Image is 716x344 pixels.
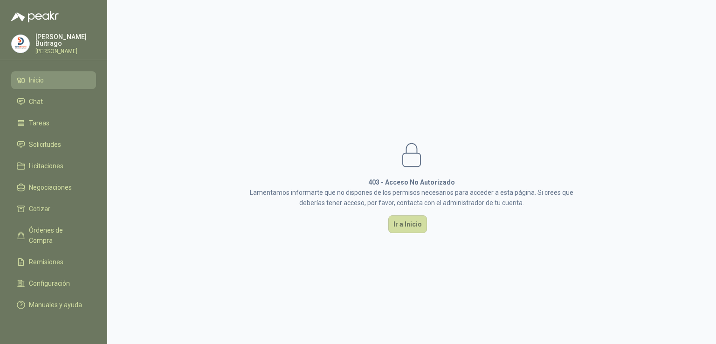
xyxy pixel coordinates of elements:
span: Inicio [29,75,44,85]
span: Negociaciones [29,182,72,193]
a: Solicitudes [11,136,96,153]
a: Chat [11,93,96,110]
a: Configuración [11,275,96,292]
a: Cotizar [11,200,96,218]
img: Logo peakr [11,11,59,22]
span: Solicitudes [29,139,61,150]
span: Manuales y ayuda [29,300,82,310]
p: Lamentamos informarte que no dispones de los permisos necesarios para acceder a esta página. Si c... [249,187,574,208]
a: Remisiones [11,253,96,271]
span: Remisiones [29,257,63,267]
span: Licitaciones [29,161,63,171]
h1: 403 - Acceso No Autorizado [249,177,574,187]
span: Tareas [29,118,49,128]
a: Licitaciones [11,157,96,175]
p: [PERSON_NAME] [35,48,96,54]
a: Tareas [11,114,96,132]
span: Órdenes de Compra [29,225,87,246]
button: Ir a Inicio [388,215,427,233]
span: Chat [29,96,43,107]
span: Configuración [29,278,70,289]
a: Negociaciones [11,179,96,196]
a: Inicio [11,71,96,89]
span: Cotizar [29,204,50,214]
a: Manuales y ayuda [11,296,96,314]
a: Órdenes de Compra [11,221,96,249]
img: Company Logo [12,35,29,53]
p: [PERSON_NAME] Buitrago [35,34,96,47]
